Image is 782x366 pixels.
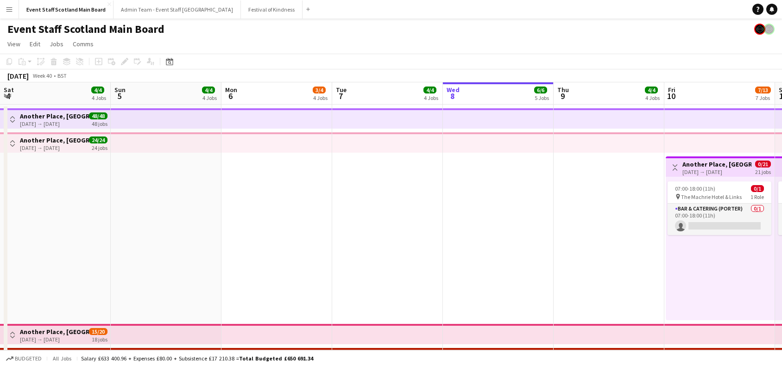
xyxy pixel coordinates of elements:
span: 6/6 [534,87,547,93]
h3: Another Place, [GEOGRAPHIC_DATA] - Front of House [20,136,89,144]
div: 7 Jobs [756,94,770,101]
button: Budgeted [5,354,43,364]
span: 4/4 [91,87,104,93]
app-card-role: Bar & Catering (Porter)0/107:00-18:00 (11h) [668,204,771,235]
span: View [7,40,20,48]
div: 4 Jobs [645,94,660,101]
span: Thu [557,86,569,94]
button: Event Staff Scotland Main Board [19,0,114,19]
div: 4 Jobs [202,94,217,101]
div: Salary £633 400.96 + Expenses £80.00 + Subsistence £17 210.38 = [81,355,313,362]
button: Festival of Kindness [241,0,303,19]
span: 48/48 [89,112,107,119]
span: 0/21 [755,161,771,167]
h3: Another Place, [GEOGRAPHIC_DATA] - Front of House [20,112,89,120]
span: 0/1 [751,185,764,192]
a: Jobs [46,38,67,50]
app-user-avatar: Event Staff Scotland [763,24,775,35]
span: 9 [556,91,569,101]
span: 7/13 [755,87,771,93]
span: 8 [445,91,460,101]
span: 4 [2,91,14,101]
span: Total Budgeted £650 691.34 [239,355,313,362]
div: [DATE] → [DATE] [682,168,751,175]
span: 4/4 [202,87,215,93]
a: Comms [69,38,97,50]
div: [DATE] [7,71,29,81]
div: 4 Jobs [92,94,106,101]
span: 1 Role [750,193,764,200]
a: View [4,38,24,50]
span: Sun [114,86,126,94]
span: Tue [336,86,347,94]
h1: Event Staff Scotland Main Board [7,22,164,36]
div: 5 Jobs [535,94,549,101]
div: [DATE] → [DATE] [20,120,89,127]
span: Jobs [50,40,63,48]
span: Fri [668,86,675,94]
span: Mon [225,86,237,94]
span: 4/4 [645,87,658,93]
span: The Machrie Hotel & Links [681,193,742,200]
div: [DATE] → [DATE] [20,144,89,151]
span: Comms [73,40,94,48]
button: Admin Team - Event Staff [GEOGRAPHIC_DATA] [114,0,241,19]
span: Edit [30,40,40,48]
div: BST [57,72,67,79]
h3: Another Place, [GEOGRAPHIC_DATA] - Kitchen [PERSON_NAME] [682,160,751,168]
span: 5 [113,91,126,101]
span: Budgeted [15,355,42,362]
app-user-avatar: Event Staff Scotland [754,24,765,35]
div: 4 Jobs [424,94,438,101]
span: 6 [224,91,237,101]
span: 15/20 [89,328,107,335]
div: 21 jobs [755,167,771,175]
span: 10 [667,91,675,101]
div: [DATE] → [DATE] [20,336,89,343]
span: 7 [334,91,347,101]
div: 18 jobs [92,335,107,343]
div: 48 jobs [92,119,107,127]
span: Sat [4,86,14,94]
h3: Another Place, [GEOGRAPHIC_DATA] - Front of House [20,328,89,336]
span: 4/4 [423,87,436,93]
span: Week 40 [31,72,54,79]
span: 3/4 [313,87,326,93]
span: All jobs [51,355,73,362]
app-job-card: 07:00-18:00 (11h)0/1 The Machrie Hotel & Links1 RoleBar & Catering (Porter)0/107:00-18:00 (11h) [668,181,771,235]
span: 24/24 [89,136,107,143]
span: Wed [447,86,460,94]
span: 07:00-18:00 (11h) [675,185,715,192]
a: Edit [26,38,44,50]
div: 24 jobs [92,143,107,151]
div: 4 Jobs [313,94,328,101]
